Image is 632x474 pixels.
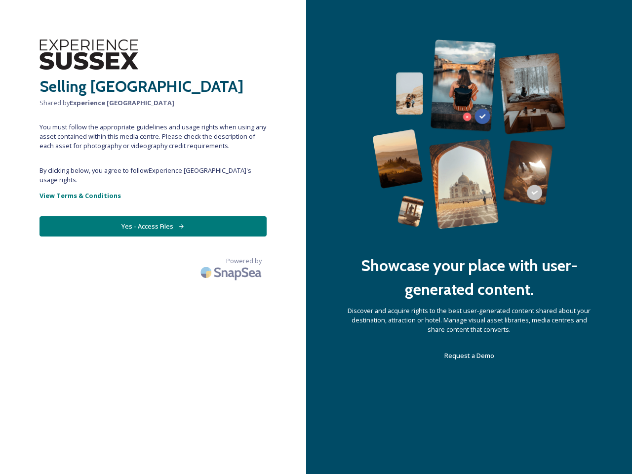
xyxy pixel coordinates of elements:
[346,254,592,301] h2: Showcase your place with user-generated content.
[39,122,267,151] span: You must follow the appropriate guidelines and usage rights when using any asset contained within...
[39,166,267,185] span: By clicking below, you agree to follow Experience [GEOGRAPHIC_DATA] 's usage rights.
[444,350,494,361] a: Request a Demo
[39,39,138,70] img: WSCC%20ES%20Logo%20-%20Primary%20-%20Black.png
[39,190,267,201] a: View Terms & Conditions
[39,75,267,98] h2: Selling [GEOGRAPHIC_DATA]
[372,39,566,229] img: 63b42ca75bacad526042e722_Group%20154-p-800.png
[70,98,174,107] strong: Experience [GEOGRAPHIC_DATA]
[226,256,262,266] span: Powered by
[39,216,267,237] button: Yes - Access Files
[444,351,494,360] span: Request a Demo
[197,261,267,284] img: SnapSea Logo
[39,98,267,108] span: Shared by
[346,306,592,335] span: Discover and acquire rights to the best user-generated content shared about your destination, att...
[39,191,121,200] strong: View Terms & Conditions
